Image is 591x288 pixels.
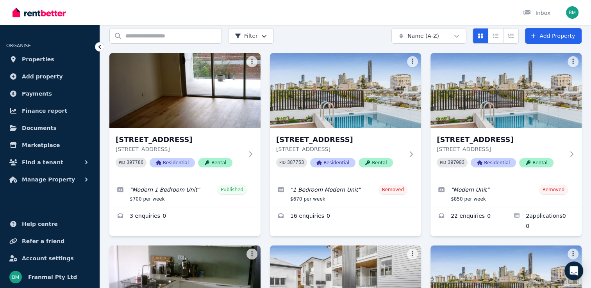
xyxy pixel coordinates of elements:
[116,145,243,153] p: [STREET_ADDRESS]
[407,249,418,260] button: More options
[127,160,143,165] code: 397786
[488,28,504,44] button: Compact list view
[6,137,93,153] a: Marketplace
[6,43,31,48] span: ORGANISE
[6,103,93,119] a: Finance report
[109,207,261,226] a: Enquiries for 1/157 Harcourt St, New Farm
[109,180,261,207] a: Edit listing: Modern 1 Bedroom Unit
[22,123,57,133] span: Documents
[6,155,93,170] button: Find a tenant
[473,28,488,44] button: Card view
[109,53,261,128] img: 1/157 Harcourt St, New Farm
[22,89,52,98] span: Payments
[430,53,582,180] a: 6/157 Harcourt St, New Farm[STREET_ADDRESS][STREET_ADDRESS]PID 397003ResidentialRental
[407,56,418,67] button: More options
[6,216,93,232] a: Help centre
[564,261,583,280] div: Open Intercom Messenger
[150,158,195,167] span: Residential
[437,134,564,145] h3: [STREET_ADDRESS]
[6,52,93,67] a: Properties
[6,251,93,266] a: Account settings
[109,53,261,180] a: 1/157 Harcourt St, New Farm[STREET_ADDRESS][STREET_ADDRESS]PID 397786ResidentialRental
[22,254,74,263] span: Account settings
[391,28,466,44] button: Name (A-Z)
[568,56,579,67] button: More options
[276,134,404,145] h3: [STREET_ADDRESS]
[228,28,274,44] button: Filter
[22,175,75,184] span: Manage Property
[471,158,516,167] span: Residential
[6,69,93,84] a: Add property
[270,207,421,226] a: Enquiries for 4/157 Harcourt St, New Farm
[525,28,582,44] a: Add Property
[9,271,22,283] img: Franmal Pty Ltd
[6,120,93,136] a: Documents
[310,158,355,167] span: Residential
[430,207,506,236] a: Enquiries for 6/157 Harcourt St, New Farm
[6,172,93,187] button: Manage Property
[12,7,66,18] img: RentBetter
[440,160,446,165] small: PID
[22,236,64,246] span: Refer a friend
[523,9,550,17] div: Inbox
[270,180,421,207] a: Edit listing: 1 Bedroom Modern Unit
[198,158,232,167] span: Rental
[276,145,404,153] p: [STREET_ADDRESS]
[566,6,579,19] img: Franmal Pty Ltd
[473,28,519,44] div: View options
[22,158,63,167] span: Find a tenant
[28,272,77,282] span: Franmal Pty Ltd
[279,160,286,165] small: PID
[116,134,243,145] h3: [STREET_ADDRESS]
[22,140,60,150] span: Marketplace
[22,55,54,64] span: Properties
[246,249,257,260] button: More options
[503,28,519,44] button: Expanded list view
[448,160,464,165] code: 397003
[506,207,582,236] a: Applications for 6/157 Harcourt St, New Farm
[437,145,564,153] p: [STREET_ADDRESS]
[430,180,582,207] a: Edit listing: Modern Unit
[6,233,93,249] a: Refer a friend
[359,158,393,167] span: Rental
[287,160,304,165] code: 387753
[22,106,67,116] span: Finance report
[270,53,421,180] a: 4/157 Harcourt St, New Farm[STREET_ADDRESS][STREET_ADDRESS]PID 387753ResidentialRental
[22,219,58,229] span: Help centre
[430,53,582,128] img: 6/157 Harcourt St, New Farm
[246,56,257,67] button: More options
[407,32,439,40] span: Name (A-Z)
[119,160,125,165] small: PID
[270,53,421,128] img: 4/157 Harcourt St, New Farm
[519,158,554,167] span: Rental
[6,86,93,101] a: Payments
[235,32,258,40] span: Filter
[22,72,63,81] span: Add property
[568,249,579,260] button: More options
